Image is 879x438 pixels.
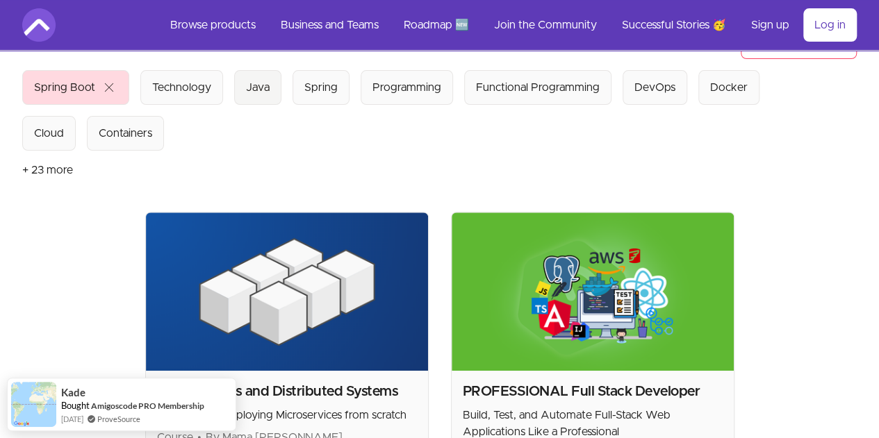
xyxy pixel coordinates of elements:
[740,8,800,42] a: Sign up
[452,212,734,371] img: Product image for PROFESSIONAL Full Stack Developer
[611,8,737,42] a: Successful Stories 🥳
[463,382,723,401] h2: PROFESSIONAL Full Stack Developer
[34,125,64,142] div: Cloud
[11,382,56,427] img: provesource social proof notification image
[393,8,480,42] a: Roadmap 🆕
[157,407,417,423] p: Building and Deploying Microservices from scratch
[710,79,748,96] div: Docker
[270,8,390,42] a: Business and Teams
[159,8,857,42] nav: Main
[483,8,608,42] a: Join the Community
[101,79,117,96] span: close
[152,79,211,96] div: Technology
[476,79,600,96] div: Functional Programming
[61,400,90,411] span: Bought
[61,387,85,398] span: Kade
[22,8,56,42] img: Amigoscode logo
[97,413,140,425] a: ProveSource
[146,212,428,371] img: Product image for Microservices and Distributed Systems
[99,125,152,142] div: Containers
[91,400,204,412] a: Amigoscode PRO Membership
[61,413,83,425] span: [DATE]
[803,8,857,42] a: Log in
[304,79,338,96] div: Spring
[22,151,73,189] button: + 23 more
[372,79,441,96] div: Programming
[157,382,417,401] h2: Microservices and Distributed Systems
[634,79,675,96] div: DevOps
[159,8,267,42] a: Browse products
[246,79,270,96] div: Java
[34,79,95,96] div: Spring Boot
